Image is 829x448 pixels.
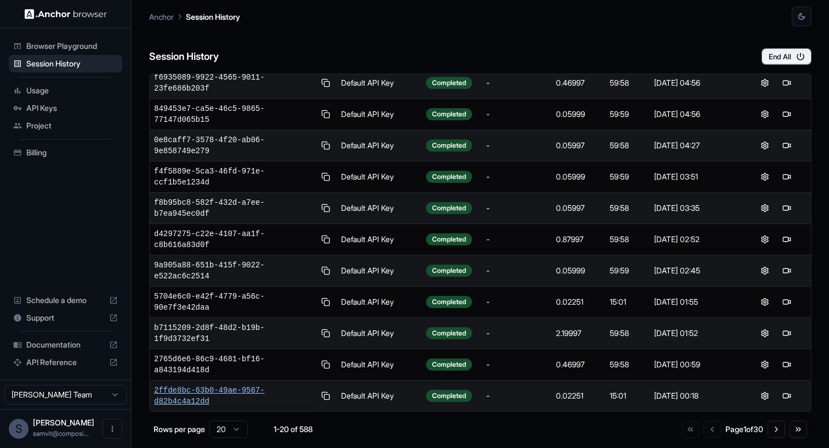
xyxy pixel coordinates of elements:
[725,424,763,435] div: Page 1 of 30
[426,77,472,89] div: Completed
[26,339,105,350] span: Documentation
[9,117,122,135] div: Project
[154,228,315,250] span: d4297275-c22e-4107-aa1f-c8b616a83d0f
[556,390,601,401] div: 0.02251
[426,359,472,371] div: Completed
[337,224,422,255] td: Default API Key
[610,265,645,276] div: 59:59
[556,77,601,88] div: 0.46997
[9,144,122,161] div: Billing
[426,327,472,339] div: Completed
[154,135,315,156] span: 0e8caff7-3578-4f20-ab06-9e858749e279
[9,99,122,117] div: API Keys
[610,234,645,245] div: 59:58
[154,166,315,188] span: f4f5889e-5ca3-46fd-971e-ccf1b5e1234d
[610,390,645,401] div: 15:01
[26,147,118,158] span: Billing
[154,354,315,376] span: 2765d6e6-86c9-4681-bf16-a843194d418d
[486,109,547,120] div: -
[556,359,601,370] div: 0.46997
[486,203,547,214] div: -
[556,171,601,182] div: 0.05999
[426,265,472,277] div: Completed
[265,424,320,435] div: 1-20 of 588
[154,103,315,125] span: 849453e7-ca5e-46c5-9865-77147d065b15
[426,139,472,152] div: Completed
[337,99,422,130] td: Default API Key
[337,318,422,349] td: Default API Key
[337,193,422,224] td: Default API Key
[556,265,601,276] div: 0.05999
[610,77,645,88] div: 59:58
[149,10,240,23] nav: breadcrumb
[26,103,118,114] span: API Keys
[26,58,118,69] span: Session History
[486,265,547,276] div: -
[486,328,547,339] div: -
[337,255,422,287] td: Default API Key
[154,385,315,407] span: 2ffde8bc-63b0-49ae-9567-d82b4c4a12dd
[654,390,736,401] div: [DATE] 00:18
[9,55,122,72] div: Session History
[337,130,422,161] td: Default API Key
[654,109,736,120] div: [DATE] 04:56
[610,171,645,182] div: 59:59
[9,354,122,371] div: API Reference
[556,203,601,214] div: 0.05997
[610,203,645,214] div: 59:58
[486,171,547,182] div: -
[154,260,315,282] span: 9a905a88-651b-415f-9022-e522ac6c2514
[654,328,736,339] div: [DATE] 01:52
[103,419,122,439] button: Open menu
[26,120,118,131] span: Project
[26,295,105,306] span: Schedule a demo
[486,234,547,245] div: -
[610,296,645,307] div: 15:01
[9,292,122,309] div: Schedule a demo
[654,140,736,151] div: [DATE] 04:27
[25,9,107,19] img: Anchor Logo
[654,77,736,88] div: [DATE] 04:56
[556,296,601,307] div: 0.02251
[337,161,422,193] td: Default API Key
[26,85,118,96] span: Usage
[33,429,89,438] span: samvit@composio.dev
[337,380,422,412] td: Default API Key
[154,72,315,94] span: f6935089-9922-4565-9011-23fe686b203f
[426,296,472,308] div: Completed
[762,48,811,65] button: End All
[154,291,315,313] span: 5704e6c0-e42f-4779-a56c-90e7f3e42daa
[486,359,547,370] div: -
[186,11,240,23] p: Session History
[154,322,315,344] span: b7115209-2d8f-48d2-b19b-1f9d3732ef31
[154,197,315,219] span: f8b95bc8-582f-432d-a7ee-b7ea945ec0df
[26,357,105,368] span: API Reference
[654,203,736,214] div: [DATE] 03:35
[486,296,547,307] div: -
[426,233,472,245] div: Completed
[654,265,736,276] div: [DATE] 02:45
[426,108,472,120] div: Completed
[149,11,174,23] p: Anchor
[426,171,472,183] div: Completed
[610,328,645,339] div: 59:58
[9,82,122,99] div: Usage
[426,202,472,214] div: Completed
[610,109,645,120] div: 59:59
[9,336,122,354] div: Documentation
[26,312,105,323] span: Support
[556,109,601,120] div: 0.05999
[33,418,94,427] span: Samvit Jatia
[9,419,29,439] div: S
[426,390,472,402] div: Completed
[9,309,122,327] div: Support
[556,140,601,151] div: 0.05997
[337,68,422,99] td: Default API Key
[337,287,422,318] td: Default API Key
[654,234,736,245] div: [DATE] 02:52
[149,49,219,65] h6: Session History
[654,296,736,307] div: [DATE] 01:55
[26,41,118,52] span: Browser Playground
[337,349,422,380] td: Default API Key
[654,359,736,370] div: [DATE] 00:59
